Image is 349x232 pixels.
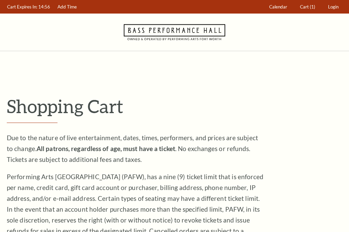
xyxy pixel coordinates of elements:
[325,0,342,14] a: Login
[7,95,342,117] p: Shopping Cart
[37,145,175,152] strong: All patrons, regardless of age, must have a ticket
[310,4,315,9] span: (1)
[266,0,290,14] a: Calendar
[269,4,287,9] span: Calendar
[328,4,339,9] span: Login
[297,0,319,14] a: Cart (1)
[7,134,258,163] span: Due to the nature of live entertainment, dates, times, performers, and prices are subject to chan...
[300,4,309,9] span: Cart
[7,4,37,9] span: Cart Expires In:
[54,0,80,14] a: Add Time
[38,4,50,9] span: 14:56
